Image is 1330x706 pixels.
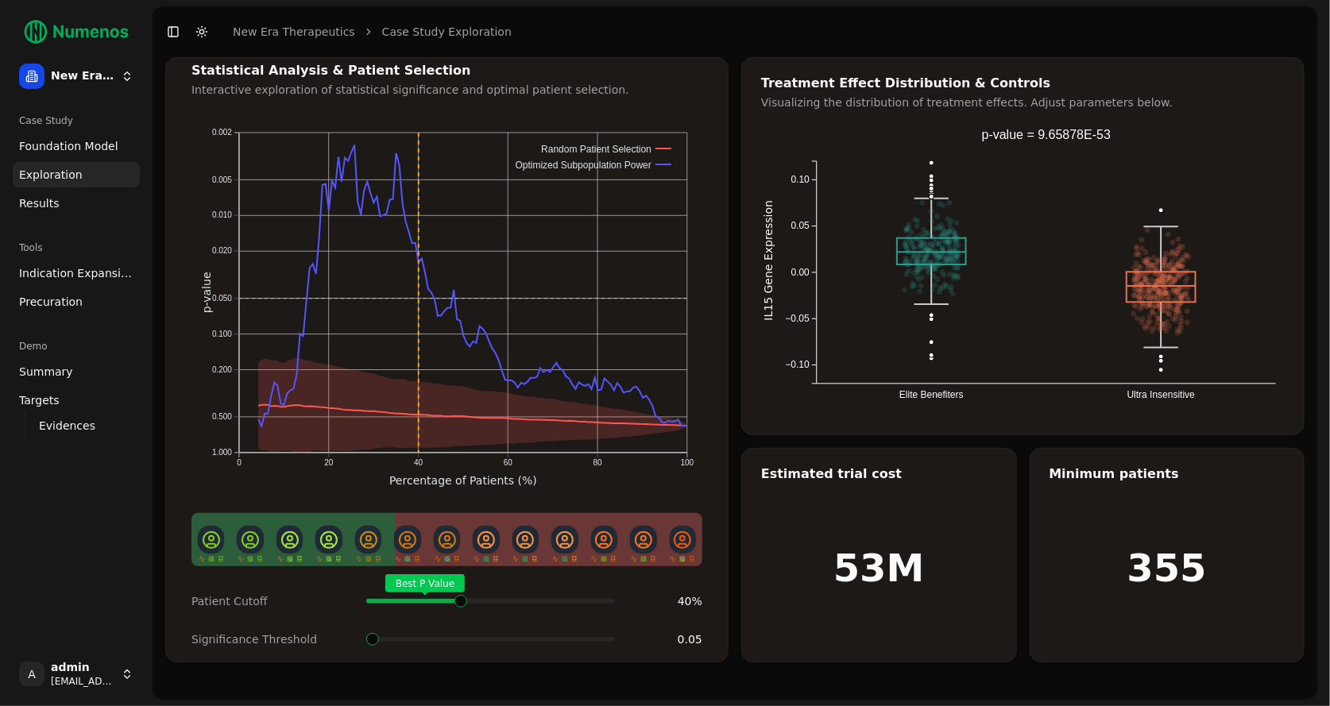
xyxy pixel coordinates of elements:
[13,13,140,51] img: Numenos
[19,364,73,380] span: Summary
[13,57,140,95] button: New Era Therapeutics
[233,24,512,40] nav: breadcrumb
[19,265,133,281] span: Indication Expansion
[19,294,83,310] span: Precuration
[51,69,114,83] span: New Era Therapeutics
[833,549,925,587] h1: 53M
[13,359,140,384] a: Summary
[191,631,354,647] div: Significance Threshold
[191,64,702,77] div: Statistical Analysis & Patient Selection
[19,195,60,211] span: Results
[19,662,44,687] span: A
[200,272,213,314] text: p-value
[13,133,140,159] a: Foundation Model
[516,160,651,171] text: Optimized Subpopulation Power
[786,360,810,371] text: −0.10
[212,128,232,137] text: 0.002
[191,82,702,98] div: Interactive exploration of statistical significance and optimal patient selection.
[13,334,140,359] div: Demo
[19,138,118,154] span: Foundation Model
[982,128,1111,141] text: p-value = 9.65878E-53
[1127,549,1207,587] h1: 355
[237,458,242,467] text: 0
[324,458,334,467] text: 20
[19,392,60,408] span: Targets
[1127,390,1196,401] text: Ultra Insensitive
[762,200,775,321] text: IL15 Gene Expression
[233,24,355,40] a: New Era Therapeutics
[13,388,140,413] a: Targets
[13,260,140,286] a: Indication Expansion
[791,174,810,185] text: 0.10
[212,330,232,338] text: 0.100
[786,313,810,324] text: −0.05
[212,294,232,303] text: 0.050
[212,412,232,421] text: 0.500
[504,458,513,467] text: 60
[13,162,140,187] a: Exploration
[541,144,651,155] text: Random Patient Selection
[212,176,232,184] text: 0.005
[681,458,694,467] text: 100
[761,77,1285,90] div: Treatment Effect Distribution & Controls
[51,675,114,688] span: [EMAIL_ADDRESS]
[19,167,83,183] span: Exploration
[191,593,354,609] div: Patient Cutoff
[382,24,512,40] a: Case Study Exploration
[39,418,95,434] span: Evidences
[51,661,114,675] span: admin
[791,221,810,232] text: 0.05
[389,474,537,487] text: Percentage of Patients (%)
[13,655,140,693] button: Aadmin[EMAIL_ADDRESS]
[761,95,1285,110] div: Visualizing the distribution of treatment effects. Adjust parameters below.
[628,593,702,609] div: 40 %
[13,289,140,314] a: Precuration
[212,365,232,374] text: 0.200
[414,458,423,467] text: 40
[791,267,810,278] text: 0.00
[13,191,140,216] a: Results
[13,235,140,260] div: Tools
[13,108,140,133] div: Case Study
[593,458,603,467] text: 80
[385,574,465,592] span: Best P Value
[899,390,964,401] text: Elite Benefiters
[212,448,232,457] text: 1.000
[212,211,232,220] text: 0.010
[33,415,121,437] a: Evidences
[212,247,232,256] text: 0.020
[628,631,702,647] div: 0.05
